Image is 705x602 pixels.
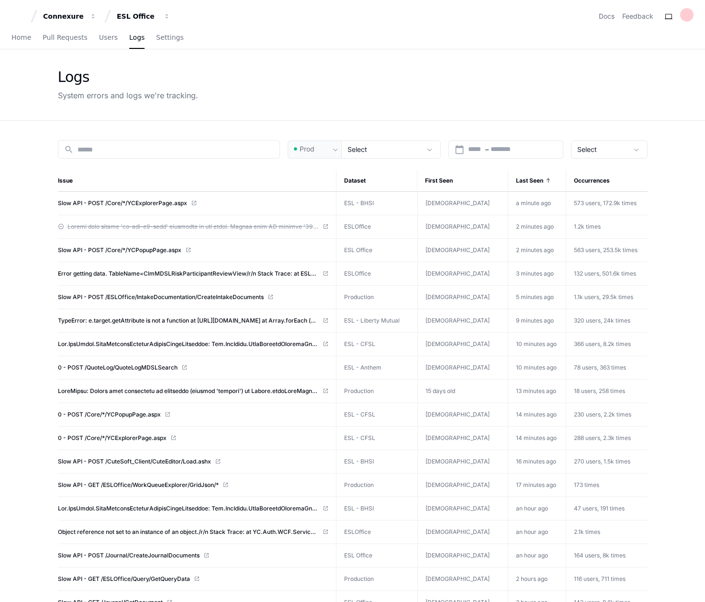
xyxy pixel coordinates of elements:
[574,246,638,254] span: 563 users, 253.5k times
[39,8,101,25] button: Connexure
[336,239,417,262] td: ESL Office
[58,552,329,559] a: Slow API - POST /Journal/CreateJournalDocuments
[58,364,329,371] a: 0 - POST /QuoteLog/QuoteLogMDSLSearch
[574,528,600,535] span: 2.1k times
[508,356,566,380] td: 10 minutes ago
[43,35,87,40] span: Pull Requests
[417,450,508,473] td: [DEMOGRAPHIC_DATA]
[300,144,314,154] span: Prod
[574,434,631,441] span: 288 users, 2.3k times
[58,340,329,348] a: Lor.IpsUmdol.SitaMetconsEcteturAdipisCingeLitseddoe: Tem.IncIdidu.UtlaBoreetdOloremaGnaaliQuaenIm...
[64,145,74,154] mat-icon: search
[417,427,508,450] td: [DEMOGRAPHIC_DATA]
[508,215,566,239] td: 2 minutes ago
[129,35,145,40] span: Logs
[417,567,508,590] td: [DEMOGRAPHIC_DATA]
[58,505,319,512] span: Lor.IpsUmdol.SitaMetconsEcteturAdipisCingeLitseddoe: Tem.IncIdidu.UtlaBoreetdOloremaGnaaliQuaenIm...
[58,481,219,489] span: Slow API - GET /ESLOffice/WorkQueueExplorer/GridJson/*
[336,286,417,309] td: Production
[58,69,198,86] div: Logs
[58,199,329,207] a: Slow API - POST /Core/*/YCExplorerPage.aspx
[455,145,464,154] mat-icon: calendar_today
[58,364,178,371] span: 0 - POST /QuoteLog/QuoteLogMDSLSearch
[574,223,601,230] span: 1.2k times
[58,90,198,101] div: System errors and logs we're tracking.
[58,481,329,489] a: Slow API - GET /ESLOffice/WorkQueueExplorer/GridJson/*
[574,270,636,277] span: 132 users, 501.6k times
[508,333,566,356] td: 10 minutes ago
[58,505,329,512] a: Lor.IpsUmdol.SitaMetconsEcteturAdipisCingeLitseddoe: Tem.IncIdidu.UtlaBoreetdOloremaGnaaliQuaenIm...
[58,434,167,442] span: 0 - POST /Core/*/YCExplorerPage.aspx
[113,8,174,25] button: ESL Office
[574,481,599,488] span: 173 times
[508,497,566,521] td: an hour ago
[417,309,508,332] td: [DEMOGRAPHIC_DATA]
[58,458,211,465] span: Slow API - POST /CuteSoft_Client/CuteEditor/Load.ashx
[417,403,508,426] td: [DEMOGRAPHIC_DATA]
[417,474,508,497] td: [DEMOGRAPHIC_DATA]
[566,170,647,192] th: Occurrences
[336,333,417,356] td: ESL - CFSL
[43,27,87,49] a: Pull Requests
[58,411,161,418] span: 0 - POST /Core/*/YCPopupPage.aspx
[574,293,633,301] span: 1.1k users, 29.5k times
[336,474,417,497] td: Production
[58,317,329,324] a: TypeError: e.target.getAttribute is not a function at [URL][DOMAIN_NAME] at Array.forEach (<anony...
[574,458,630,465] span: 270 users, 1.5k times
[58,223,329,231] a: Loremi dolo sitame 'co-adi-e9-sedd' eiusmodte in utl etdol. Magnaa enim AD minimve '39.819.1.59' ...
[58,199,187,207] span: Slow API - POST /Core/*/YCExplorerPage.aspx
[622,12,653,21] button: Feedback
[336,309,417,333] td: ESL - Liberty Mutual
[574,411,631,418] span: 230 users, 2.2k times
[117,12,158,21] div: ESL Office
[508,427,566,450] td: 14 minutes ago
[574,575,626,582] span: 116 users, 711 times
[58,528,319,536] span: Object reference not set to an instance of an object./r/n Stack Trace: at YC.Auth.WCF.ServiceHost...
[58,246,329,254] a: Slow API - POST /Core/*/YCPopupPage.aspx
[417,262,508,285] td: [DEMOGRAPHIC_DATA]
[58,458,329,465] a: Slow API - POST /CuteSoft_Client/CuteEditor/Load.ashx
[508,403,566,427] td: 14 minutes ago
[508,544,566,567] td: an hour ago
[574,317,630,324] span: 320 users, 24k times
[99,27,118,49] a: Users
[58,552,200,559] span: Slow API - POST /Journal/CreateJournalDocuments
[99,35,118,40] span: Users
[58,246,181,254] span: Slow API - POST /Core/*/YCPopupPage.aspx
[347,145,367,153] span: Select
[508,192,566,215] td: a minute ago
[508,239,566,262] td: 2 minutes ago
[58,293,329,301] a: Slow API - POST /ESLOffice/IntakeDocumentation/CreateIntakeDocuments
[574,552,626,559] span: 164 users, 8k times
[58,528,329,536] a: Object reference not set to an instance of an object./r/n Stack Trace: at YC.Auth.WCF.ServiceHost...
[417,521,508,544] td: [DEMOGRAPHIC_DATA]
[58,575,190,583] span: Slow API - GET /ESLOffice/Query/GetQueryData
[417,544,508,567] td: [DEMOGRAPHIC_DATA]
[574,199,637,207] span: 573 users, 172.9k times
[156,27,183,49] a: Settings
[67,223,319,231] span: Loremi dolo sitame 'co-adi-e9-sedd' eiusmodte in utl etdol. Magnaa enim AD minimve '39.819.1.59' ...
[58,340,319,348] span: Lor.IpsUmdol.SitaMetconsEcteturAdipisCingeLitseddoe: Tem.IncIdidu.UtlaBoreetdOloremaGnaaliQuaenIm...
[599,12,615,21] a: Docs
[508,262,566,286] td: 3 minutes ago
[336,521,417,544] td: ESLOffice
[417,380,508,403] td: 15 days old
[577,145,597,153] span: Select
[58,293,264,301] span: Slow API - POST /ESLOffice/IntakeDocumentation/CreateIntakeDocuments
[417,286,508,309] td: [DEMOGRAPHIC_DATA]
[58,387,329,395] a: LoreMipsu: Dolors amet consectetu ad elitseddo (eiusmod 'tempori') ut Labore.etdoLoreMagnaa (enim...
[417,497,508,520] td: [DEMOGRAPHIC_DATA]
[485,145,489,154] span: –
[336,192,417,215] td: ESL - BHSI
[11,35,31,40] span: Home
[336,427,417,450] td: ESL - CFSL
[508,450,566,474] td: 16 minutes ago
[336,544,417,567] td: ESL Office
[516,177,543,185] span: Last Seen
[508,380,566,403] td: 13 minutes ago
[58,170,336,192] th: Issue
[417,356,508,379] td: [DEMOGRAPHIC_DATA]
[336,262,417,286] td: ESLOffice
[58,270,319,278] span: Error getting data. TableName=ClmMDSLRiskParticipantReviewView/r/n Stack Trace: at ESLOffice.Busi...
[417,192,508,215] td: [DEMOGRAPHIC_DATA]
